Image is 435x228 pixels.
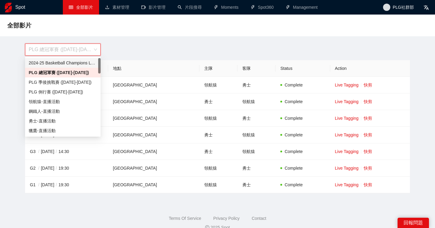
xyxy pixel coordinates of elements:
[237,60,275,77] th: 客隊
[199,110,237,127] td: 領航猿
[108,93,200,110] td: [GEOGRAPHIC_DATA]
[76,5,93,10] span: 全部影片
[108,110,200,127] td: [GEOGRAPHIC_DATA]
[5,3,12,12] img: logo
[25,126,101,135] div: 獵鷹-直播活動
[25,97,101,106] div: 領航猿-直播活動
[335,149,359,154] a: Live Tagging
[108,60,200,77] th: 地點
[29,79,97,86] div: PLG 季後挑戰賽 ([DATE]-[DATE])
[29,127,97,134] div: 獵鷹-直播活動
[199,160,237,177] td: 領航猿
[214,5,239,10] a: thunderboltMoments
[141,5,166,10] a: video-camera影片管理
[25,116,101,126] div: 勇士-直播活動
[237,77,275,93] td: 勇士
[199,177,237,193] td: 領航猿
[364,149,372,154] a: 快剪
[108,160,200,177] td: [GEOGRAPHIC_DATA]
[169,216,201,221] a: Terms Of Service
[285,166,303,171] span: Complete
[199,77,237,93] td: 領航猿
[237,93,275,110] td: 領航猿
[37,149,41,154] span: /
[25,87,101,97] div: PLG 例行賽 (2024-2025)
[398,218,429,228] div: 回報問題
[364,116,372,121] a: 快剪
[199,93,237,110] td: 勇士
[108,127,200,143] td: [GEOGRAPHIC_DATA]
[29,98,97,105] div: 領航猿-直播活動
[285,116,303,121] span: Complete
[54,182,59,187] span: /
[285,132,303,137] span: Complete
[178,5,202,10] a: search片段搜尋
[330,60,410,77] th: Action
[251,5,274,10] a: thunderboltSpot360
[29,44,97,55] span: PLG 總冠軍賽 (2024-2025)
[252,216,266,221] a: Contact
[364,166,372,171] a: 快剪
[335,132,359,137] a: Live Tagging
[199,143,237,160] td: 勇士
[25,106,101,116] div: 鋼鐵人-直播活動
[364,182,372,187] a: 快剪
[213,216,240,221] a: Privacy Policy
[29,108,97,115] div: 鋼鐵人-直播活動
[105,5,129,10] a: upload素材管理
[29,60,97,66] div: 2024-25 Basketball Champions League
[335,166,359,171] a: Live Tagging
[25,77,101,87] div: PLG 季後挑戰賽 (2024-2025)
[285,182,303,187] span: Complete
[364,99,372,104] a: 快剪
[335,83,359,87] a: Live Tagging
[285,149,303,154] span: Complete
[29,89,97,95] div: PLG 例行賽 ([DATE]-[DATE])
[275,60,330,77] th: Status
[7,21,31,30] span: 全部影片
[364,132,372,137] a: 快剪
[285,83,303,87] span: Complete
[69,5,73,9] span: table
[335,99,359,104] a: Live Tagging
[25,160,108,177] td: G2 [DATE] 19:30
[286,5,318,10] a: thunderboltManagement
[237,127,275,143] td: 領航猿
[364,83,372,87] a: 快剪
[199,60,237,77] th: 主隊
[25,143,108,160] td: G3 [DATE] 14:30
[54,149,59,154] span: /
[29,69,97,76] div: PLG 總冠軍賽 ([DATE]-[DATE])
[285,99,303,104] span: Complete
[237,110,275,127] td: 勇士
[29,118,97,124] div: 勇士-直播活動
[237,177,275,193] td: 勇士
[237,160,275,177] td: 勇士
[25,68,101,77] div: PLG 總冠軍賽 (2024-2025)
[37,182,41,187] span: /
[108,143,200,160] td: [GEOGRAPHIC_DATA]
[54,166,59,171] span: /
[237,143,275,160] td: 領航猿
[37,166,41,171] span: /
[335,116,359,121] a: Live Tagging
[25,177,108,193] td: G1 [DATE] 19:30
[335,182,359,187] a: Live Tagging
[25,58,101,68] div: 2024-25 Basketball Champions League
[108,77,200,93] td: [GEOGRAPHIC_DATA]
[199,127,237,143] td: 勇士
[108,177,200,193] td: [GEOGRAPHIC_DATA]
